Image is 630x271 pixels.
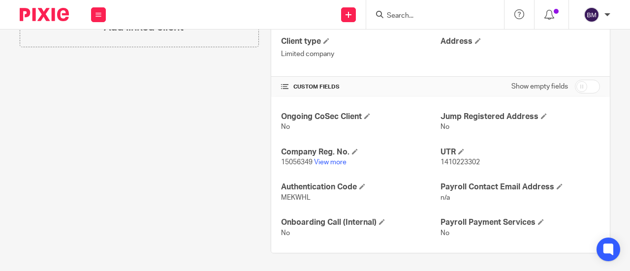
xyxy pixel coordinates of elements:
[281,194,311,201] span: MEKWHL
[281,159,313,166] span: 15056349
[441,159,480,166] span: 1410223302
[441,230,449,237] span: No
[281,182,441,192] h4: Authentication Code
[386,12,474,21] input: Search
[281,112,441,122] h4: Ongoing CoSec Client
[281,123,290,130] span: No
[441,36,600,47] h4: Address
[441,217,600,228] h4: Payroll Payment Services
[584,7,599,23] img: svg%3E
[281,49,441,59] p: Limited company
[281,36,441,47] h4: Client type
[281,230,290,237] span: No
[314,159,346,166] a: View more
[281,83,441,91] h4: CUSTOM FIELDS
[441,112,600,122] h4: Jump Registered Address
[20,8,69,21] img: Pixie
[511,82,568,91] label: Show empty fields
[441,147,600,157] h4: UTR
[281,217,441,228] h4: Onboarding Call (Internal)
[441,123,449,130] span: No
[441,194,450,201] span: n/a
[281,147,441,157] h4: Company Reg. No.
[441,182,600,192] h4: Payroll Contact Email Address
